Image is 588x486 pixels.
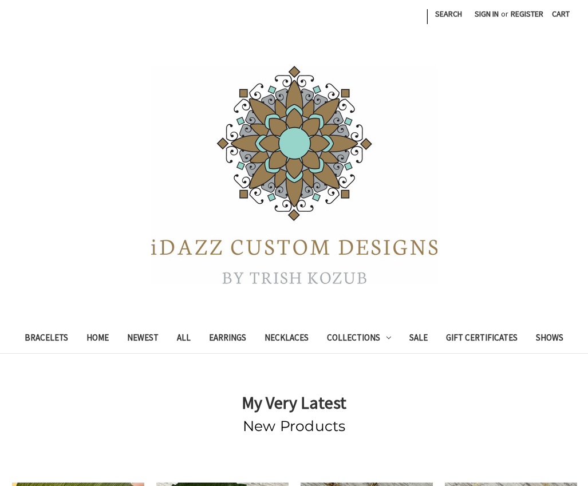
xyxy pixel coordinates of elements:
[200,325,255,353] a: Earrings
[527,325,573,353] a: Shows
[168,325,200,353] a: All
[500,8,510,20] span: or
[12,416,576,437] h2: New Products
[118,325,168,353] a: Newest
[437,325,527,353] a: Gift Certificates
[552,9,570,19] span: Cart
[318,325,400,353] a: Collections
[255,325,318,353] a: Necklaces
[151,66,437,284] img: iDazz Custom Designs
[425,5,429,26] li: |
[77,325,118,353] a: Home
[242,392,346,413] strong: My Very Latest
[15,325,77,353] a: Bracelets
[400,325,437,353] a: Sale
